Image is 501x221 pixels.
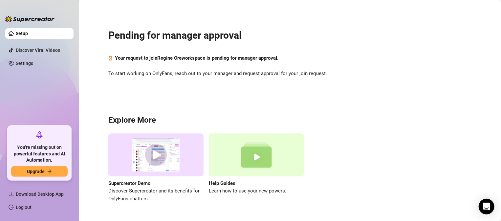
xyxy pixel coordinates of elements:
a: Discover Viral Videos [16,48,60,53]
strong: Supercreator Demo [108,180,150,186]
img: logo-BBDzfeDw.svg [5,16,54,22]
span: Download Desktop App [16,191,64,197]
a: Log out [16,205,32,210]
span: download [9,191,14,197]
span: Upgrade [27,169,45,174]
span: You're missing out on powerful features and AI Automation. [11,144,68,164]
span: Learn how to use your new powers. [209,187,304,195]
span: To start working on OnlyFans, reach out to your manager and request approval for your join request. [108,70,471,78]
strong: Your request to join Regine Ore workspace is pending for manager approval. [115,55,278,61]
img: help guides [209,133,304,176]
img: supercreator demo [108,133,204,176]
button: Upgradearrow-right [11,166,68,177]
span: Discover Supercreator and its benefits for OnlyFans chatters. [108,187,204,203]
a: Supercreator DemoDiscover Supercreator and its benefits for OnlyFans chatters. [108,133,204,203]
a: Setup [16,31,28,36]
h3: Explore More [108,115,471,126]
span: hourglass [108,54,113,62]
strong: Help Guides [209,180,235,186]
span: rocket [35,131,43,139]
div: Open Intercom Messenger [479,199,494,214]
span: arrow-right [47,169,52,174]
a: Help GuidesLearn how to use your new powers. [209,133,304,203]
h2: Pending for manager approval [108,29,471,42]
a: Settings [16,61,33,66]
